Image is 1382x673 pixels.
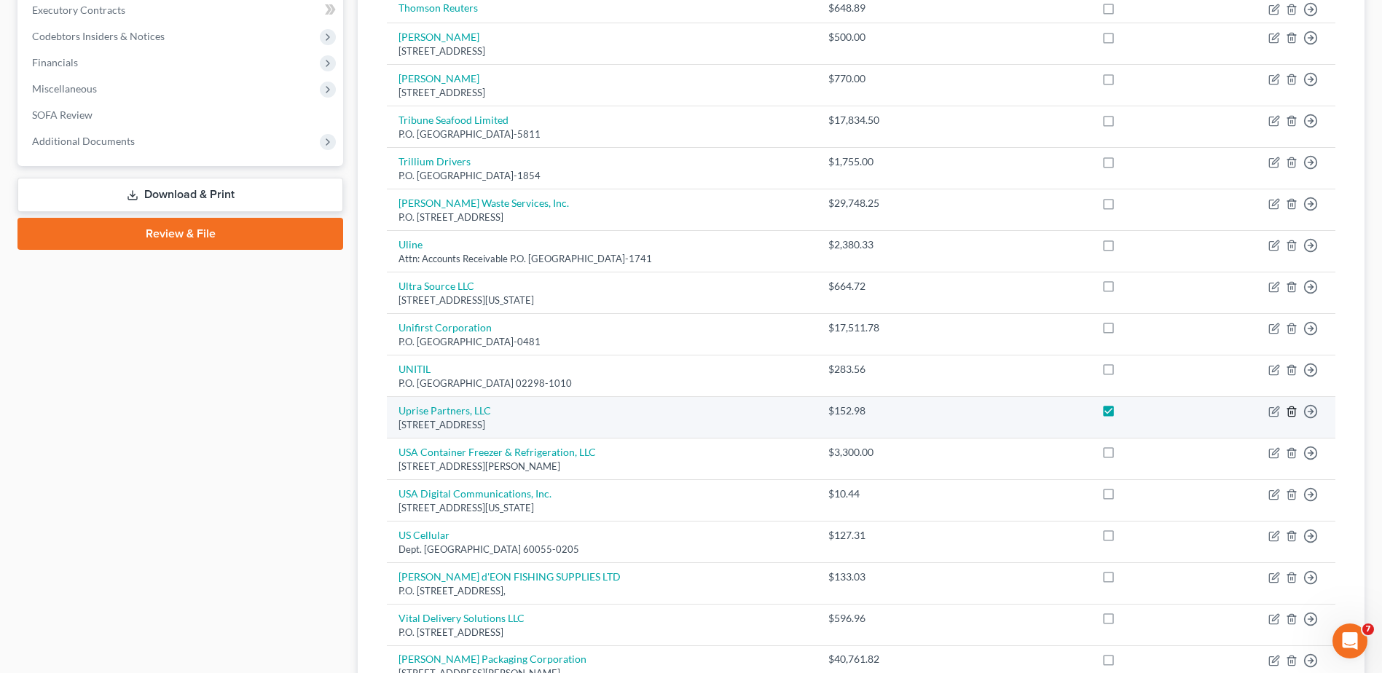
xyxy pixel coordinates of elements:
[398,501,805,515] div: [STREET_ADDRESS][US_STATE]
[398,72,479,84] a: [PERSON_NAME]
[398,155,471,168] a: Trillium Drivers
[398,114,509,126] a: Tribune Seafood Limited
[398,1,478,14] a: Thomson Reuters
[32,30,165,42] span: Codebtors Insiders & Notices
[828,445,930,460] div: $3,300.00
[828,404,930,418] div: $152.98
[398,377,805,390] div: P.O. [GEOGRAPHIC_DATA] 02298-1010
[828,279,930,294] div: $664.72
[828,528,930,543] div: $127.31
[32,109,93,121] span: SOFA Review
[398,169,805,183] div: P.O. [GEOGRAPHIC_DATA]-1854
[828,362,930,377] div: $283.56
[828,154,930,169] div: $1,755.00
[398,570,621,583] a: [PERSON_NAME] d'EON FISHING SUPPLIES LTD
[828,30,930,44] div: $500.00
[398,280,474,292] a: Ultra Source LLC
[398,626,805,639] div: P.O. [STREET_ADDRESS]
[828,71,930,86] div: $770.00
[20,102,343,128] a: SOFA Review
[398,418,805,432] div: [STREET_ADDRESS]
[398,404,491,417] a: Uprise Partners, LLC
[398,86,805,100] div: [STREET_ADDRESS]
[828,320,930,335] div: $17,511.78
[398,446,596,458] a: USA Container Freezer & Refrigeration, LLC
[398,584,805,598] div: P.O. [STREET_ADDRESS],
[1362,623,1374,635] span: 7
[398,44,805,58] div: [STREET_ADDRESS]
[828,487,930,501] div: $10.44
[398,210,805,224] div: P.O. [STREET_ADDRESS]
[398,543,805,556] div: Dept. [GEOGRAPHIC_DATA] 60055-0205
[828,237,930,252] div: $2,380.33
[828,611,930,626] div: $596.96
[828,1,930,15] div: $648.89
[398,335,805,349] div: P.O. [GEOGRAPHIC_DATA]-0481
[398,252,805,266] div: Attn: Accounts Receivable P.O. [GEOGRAPHIC_DATA]-1741
[32,135,135,147] span: Additional Documents
[398,127,805,141] div: P.O. [GEOGRAPHIC_DATA]-5811
[398,294,805,307] div: [STREET_ADDRESS][US_STATE]
[398,363,431,375] a: UNITIL
[17,178,343,212] a: Download & Print
[828,113,930,127] div: $17,834.50
[398,529,449,541] a: US Cellular
[398,197,569,209] a: [PERSON_NAME] Waste Services, Inc.
[398,653,586,665] a: [PERSON_NAME] Packaging Corporation
[398,487,551,500] a: USA Digital Communications, Inc.
[398,238,423,251] a: Uline
[398,31,479,43] a: [PERSON_NAME]
[32,56,78,68] span: Financials
[828,652,930,666] div: $40,761.82
[398,321,492,334] a: Unifirst Corporation
[828,570,930,584] div: $133.03
[398,460,805,473] div: [STREET_ADDRESS][PERSON_NAME]
[32,4,125,16] span: Executory Contracts
[828,196,930,210] div: $29,748.25
[17,218,343,250] a: Review & File
[1332,623,1367,658] iframe: Intercom live chat
[398,612,525,624] a: Vital Delivery Solutions LLC
[32,82,97,95] span: Miscellaneous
